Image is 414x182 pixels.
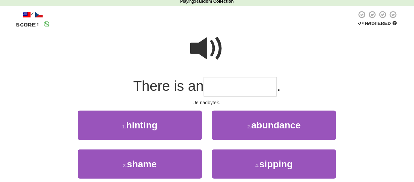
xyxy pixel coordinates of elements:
small: 4 . [255,163,259,168]
button: 2.abundance [212,111,336,140]
div: / [16,10,50,19]
span: There is an [133,78,204,94]
span: sipping [259,159,293,169]
span: abundance [251,120,301,130]
button: 3.shame [78,149,202,179]
small: 3 . [123,163,127,168]
span: Score: [16,22,40,27]
span: hinting [126,120,157,130]
button: 4.sipping [212,149,336,179]
button: 1.hinting [78,111,202,140]
small: 2 . [247,124,251,129]
div: Mastered [357,20,398,26]
span: 8 [44,19,50,28]
span: 0 % [358,20,365,26]
small: 1 . [122,124,126,129]
span: . [277,78,281,94]
div: Je nadbytek. [16,99,398,106]
span: shame [127,159,157,169]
